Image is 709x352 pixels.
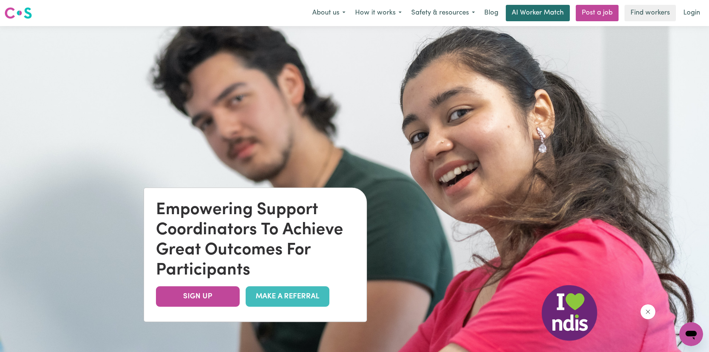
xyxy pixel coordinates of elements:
span: Need any help? [4,5,45,11]
a: Careseekers logo [4,4,32,22]
iframe: Button to launch messaging window [679,322,703,346]
div: Empowering Support Coordinators To Achieve Great Outcomes For Participants [156,200,355,280]
a: Blog [480,5,503,21]
button: Safety & resources [406,5,480,21]
iframe: Close message [641,304,655,319]
img: Careseekers logo [4,6,32,20]
a: Find workers [625,5,676,21]
a: AI Worker Match [506,5,570,21]
a: MAKE A REFERRAL [246,286,329,307]
a: Login [679,5,705,21]
button: How it works [350,5,406,21]
a: Post a job [576,5,619,21]
img: NDIS Logo [542,285,597,341]
button: About us [307,5,350,21]
a: SIGN UP [156,286,240,307]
